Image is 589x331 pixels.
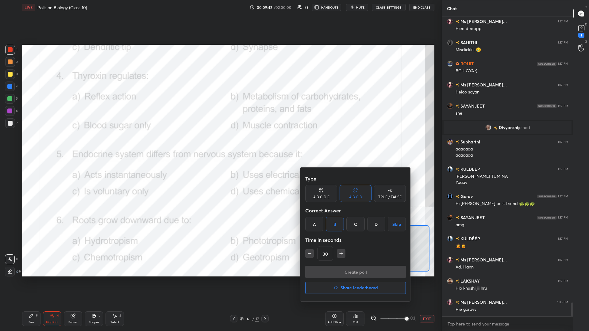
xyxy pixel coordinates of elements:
button: Share leaderboard [305,282,406,294]
div: A [305,217,323,231]
button: Skip [388,217,406,231]
div: TRUE / FALSE [378,195,402,199]
div: D [367,217,385,231]
div: C [346,217,364,231]
div: B [326,217,344,231]
div: A B C D [349,195,362,199]
div: Time in seconds [305,234,406,246]
div: Type [305,173,406,185]
h4: Share leaderboard [341,286,378,290]
div: Correct Answer [305,204,406,217]
div: A B C D E [313,195,329,199]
